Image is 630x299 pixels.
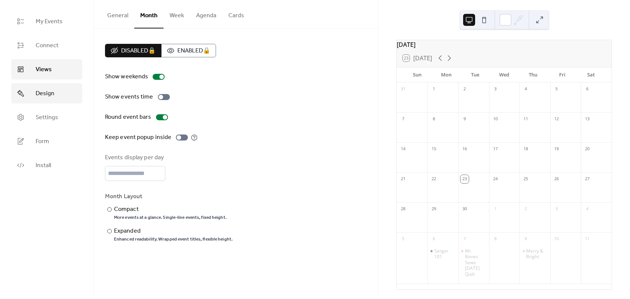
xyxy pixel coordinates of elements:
span: Design [36,89,54,98]
div: 11 [522,115,530,123]
a: Form [11,131,82,151]
span: Form [36,137,49,146]
div: 23 [460,175,469,183]
div: 16 [460,145,469,153]
div: 17 [491,145,499,153]
div: 30 [460,205,469,213]
div: 14 [399,145,407,153]
a: Design [11,83,82,103]
div: 9 [522,235,530,243]
div: Expanded [114,227,231,236]
div: 6 [583,85,591,93]
div: Month Layout [105,192,365,201]
div: 4 [583,205,591,213]
div: Wed [490,67,519,82]
div: 1 [491,205,499,213]
div: 29 [430,205,438,213]
div: 26 [552,175,561,183]
div: Thu [519,67,547,82]
div: 28 [399,205,407,213]
div: 31 [399,85,407,93]
div: 5 [399,235,407,243]
div: 12 [552,115,561,123]
div: 25 [522,175,530,183]
span: Views [36,65,52,74]
span: My Events [36,17,63,26]
div: Show events time [105,93,153,102]
span: Install [36,161,51,170]
span: Settings [36,113,58,122]
div: 15 [430,145,438,153]
div: 11 [583,235,591,243]
div: 24 [491,175,499,183]
div: Sat [577,67,606,82]
div: Keep event popup inside [105,133,171,142]
div: Show weekends [105,72,148,81]
span: Connect [36,41,58,50]
div: 19 [552,145,561,153]
div: Events display per day [105,153,164,162]
div: 10 [552,235,561,243]
div: 21 [399,175,407,183]
div: Mon [432,67,460,82]
div: Round event bars [105,113,151,122]
a: Views [11,59,82,79]
div: 22 [430,175,438,183]
div: 8 [491,235,499,243]
div: 1 [430,85,438,93]
div: Merry & Bright [526,248,547,260]
div: 2 [522,205,530,213]
div: 13 [583,115,591,123]
div: 10 [491,115,499,123]
div: 3 [491,85,499,93]
div: Enhanced readability. Wrapped event titles, flexible height. [114,236,232,242]
div: 7 [399,115,407,123]
div: Fri [547,67,576,82]
div: Serger 101 [427,248,458,260]
div: 9 [460,115,469,123]
div: 27 [583,175,591,183]
div: Tue [461,67,490,82]
div: 7 [460,235,469,243]
div: 3 [552,205,561,213]
div: More events at a glance. Single-line events, fixed height. [114,215,226,221]
div: 5 [552,85,561,93]
div: 8 [430,115,438,123]
div: 4 [522,85,530,93]
div: Compact [114,205,225,214]
div: 18 [522,145,530,153]
a: Connect [11,35,82,55]
div: Mr. Bones Sews [DATE] Quilt [465,248,486,277]
div: Sun [403,67,432,82]
div: 6 [430,235,438,243]
a: Settings [11,107,82,127]
div: Serger 101 [434,248,455,260]
a: Install [11,155,82,175]
div: 20 [583,145,591,153]
a: My Events [11,11,82,31]
div: Merry & Bright [519,248,550,260]
div: Mr. Bones Sews Halloween Quilt [458,248,489,277]
div: 2 [460,85,469,93]
div: [DATE] [397,40,612,49]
